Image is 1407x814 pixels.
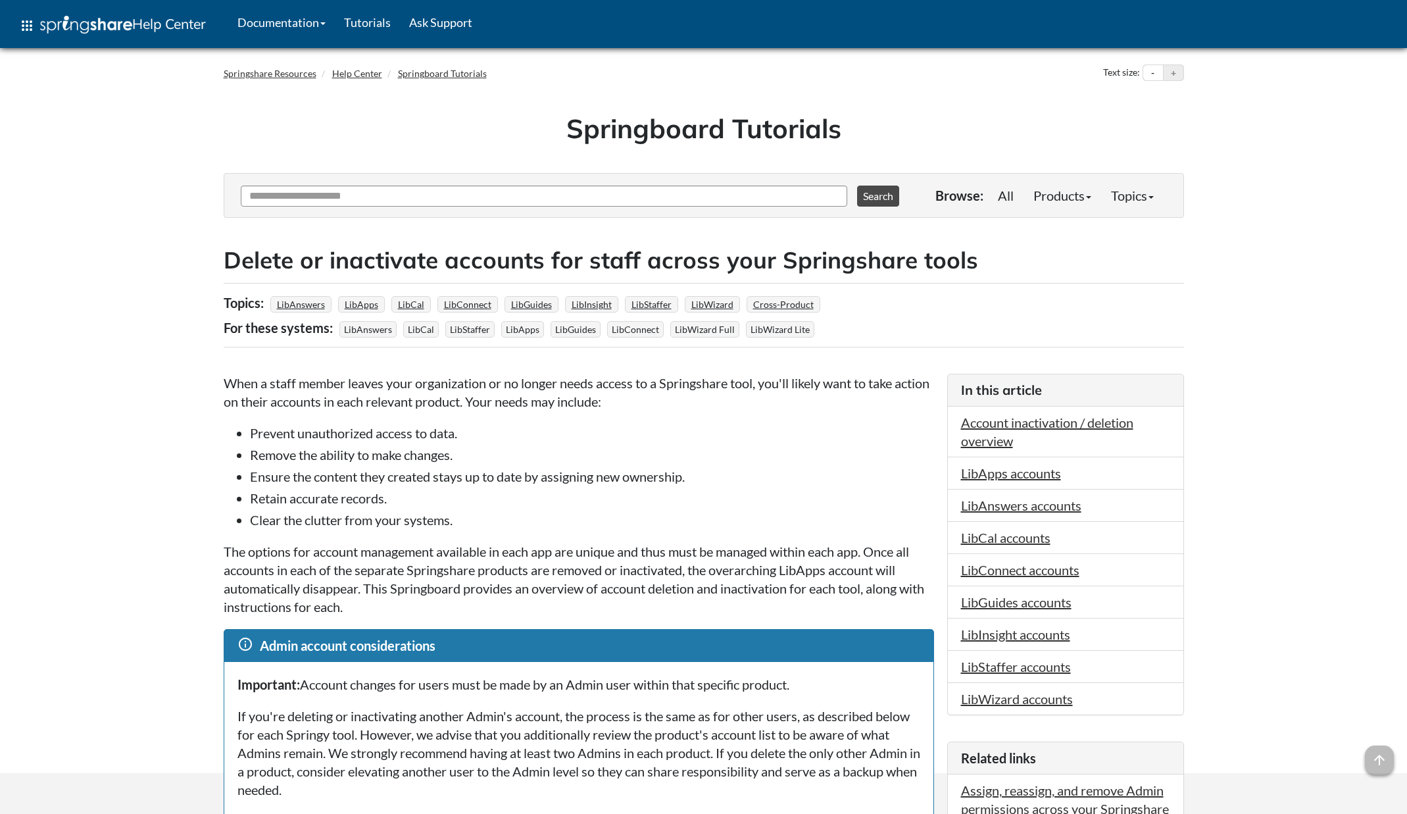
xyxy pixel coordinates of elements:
button: Decrease text size [1143,65,1163,81]
a: LibApps accounts [961,465,1061,481]
a: Products [1024,182,1101,209]
li: Retain accurate records. [250,489,934,507]
a: Topics [1101,182,1164,209]
button: Increase text size [1164,65,1183,81]
div: Topics: [224,290,267,315]
span: LibConnect [607,321,664,338]
a: LibGuides [509,295,554,314]
a: Account inactivation / deletion overview [961,415,1133,449]
span: Related links [961,750,1036,766]
a: Springboard Tutorials [398,68,487,79]
span: apps [19,18,35,34]
p: Browse: [935,186,983,205]
a: LibApps [343,295,380,314]
span: LibAnswers [339,321,397,338]
span: LibApps [501,321,544,338]
strong: Important: [237,676,300,692]
a: LibInsight accounts [961,626,1070,642]
a: LibStaffer accounts [961,659,1071,674]
a: Help Center [332,68,382,79]
h2: Delete or inactivate accounts for staff across your Springshare tools [224,244,1184,276]
span: LibWizard Full [670,321,739,338]
a: LibConnect accounts [961,562,1079,578]
a: LibAnswers [275,295,327,314]
span: Help Center [132,15,206,32]
a: Ask Support [400,6,481,39]
span: LibWizard Lite [746,321,814,338]
p: The options for account management available in each app are unique and thus must be managed with... [224,542,934,616]
span: LibCal [403,321,439,338]
h3: In this article [961,381,1170,399]
a: Cross-Product [751,295,816,314]
span: info [237,636,253,652]
li: Remove the ability to make changes. [250,445,934,464]
a: LibWizard [689,295,735,314]
a: Tutorials [335,6,400,39]
p: Account changes for users must be made by an Admin user within that specific product. [237,675,920,694]
div: For these systems: [224,315,336,340]
div: This site uses cookies as well as records your IP address for usage statistics. [210,783,1197,804]
a: arrow_upward [1365,747,1394,763]
span: LibStaffer [445,321,495,338]
span: arrow_upward [1365,746,1394,775]
button: Search [857,186,899,207]
a: LibStaffer [629,295,674,314]
li: Ensure the content they created stays up to date by assigning new ownership. [250,467,934,486]
a: LibCal [396,295,426,314]
img: Springshare [40,16,132,34]
span: Admin account considerations [260,638,435,653]
span: LibGuides [551,321,601,338]
a: Springshare Resources [224,68,316,79]
a: apps Help Center [10,6,215,45]
a: LibCal accounts [961,530,1050,546]
a: LibGuides accounts [961,594,1072,610]
li: Clear the clutter from your systems. [250,511,934,529]
a: All [988,182,1024,209]
a: LibConnect [442,295,493,314]
li: Prevent unauthorized access to data. [250,424,934,442]
a: LibInsight [570,295,614,314]
a: LibWizard accounts [961,691,1073,707]
div: Text size: [1100,64,1143,82]
p: When a staff member leaves your organization or no longer needs access to a Springshare tool, you... [224,374,934,411]
p: If you're deleting or inactivating another Admin's account, the process is the same as for other ... [237,707,920,799]
a: LibAnswers accounts [961,497,1081,513]
a: Documentation [228,6,335,39]
h1: Springboard Tutorials [234,110,1174,147]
